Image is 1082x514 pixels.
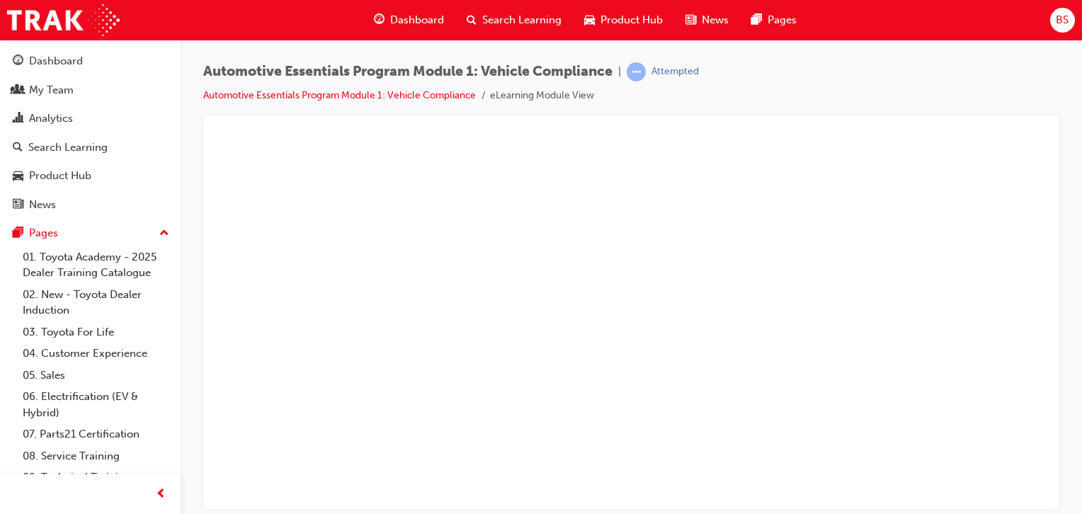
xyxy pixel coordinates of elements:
[1056,12,1069,28] span: BS
[6,220,175,246] button: Pages
[651,65,699,79] div: Attempted
[1050,8,1075,33] button: BS
[17,445,175,467] a: 08. Service Training
[13,55,23,68] span: guage-icon
[29,197,56,213] div: News
[685,11,696,29] span: news-icon
[13,84,23,97] span: people-icon
[390,12,444,28] span: Dashboard
[17,365,175,387] a: 05. Sales
[17,246,175,284] a: 01. Toyota Academy - 2025 Dealer Training Catalogue
[600,12,663,28] span: Product Hub
[363,6,455,35] a: guage-iconDashboard
[490,88,594,104] li: eLearning Module View
[13,199,23,212] span: news-icon
[7,4,120,36] img: Trak
[29,225,58,241] div: Pages
[6,77,175,103] a: My Team
[768,12,797,28] span: Pages
[29,110,73,127] div: Analytics
[627,62,646,81] span: learningRecordVerb_ATTEMPT-icon
[618,64,621,80] span: |
[455,6,573,35] a: search-iconSearch Learning
[203,89,476,101] a: Automotive Essentials Program Module 1: Vehicle Compliance
[573,6,674,35] a: car-iconProduct Hub
[13,170,23,183] span: car-icon
[17,386,175,423] a: 06. Electrification (EV & Hybrid)
[674,6,740,35] a: news-iconNews
[29,82,74,98] div: My Team
[17,284,175,321] a: 02. New - Toyota Dealer Induction
[467,11,477,29] span: search-icon
[751,11,762,29] span: pages-icon
[28,139,108,156] div: Search Learning
[17,423,175,445] a: 07. Parts21 Certification
[6,48,175,74] a: Dashboard
[29,53,83,69] div: Dashboard
[13,113,23,125] span: chart-icon
[13,227,23,240] span: pages-icon
[6,45,175,220] button: DashboardMy TeamAnalyticsSearch LearningProduct HubNews
[29,168,91,184] div: Product Hub
[482,12,562,28] span: Search Learning
[17,343,175,365] a: 04. Customer Experience
[374,11,385,29] span: guage-icon
[203,64,613,80] span: Automotive Essentials Program Module 1: Vehicle Compliance
[584,11,595,29] span: car-icon
[17,467,175,489] a: 09. Technical Training
[6,192,175,218] a: News
[159,224,169,243] span: up-icon
[156,486,166,503] span: prev-icon
[13,142,23,154] span: search-icon
[6,135,175,161] a: Search Learning
[6,105,175,132] a: Analytics
[740,6,808,35] a: pages-iconPages
[17,321,175,343] a: 03. Toyota For Life
[6,163,175,189] a: Product Hub
[702,12,729,28] span: News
